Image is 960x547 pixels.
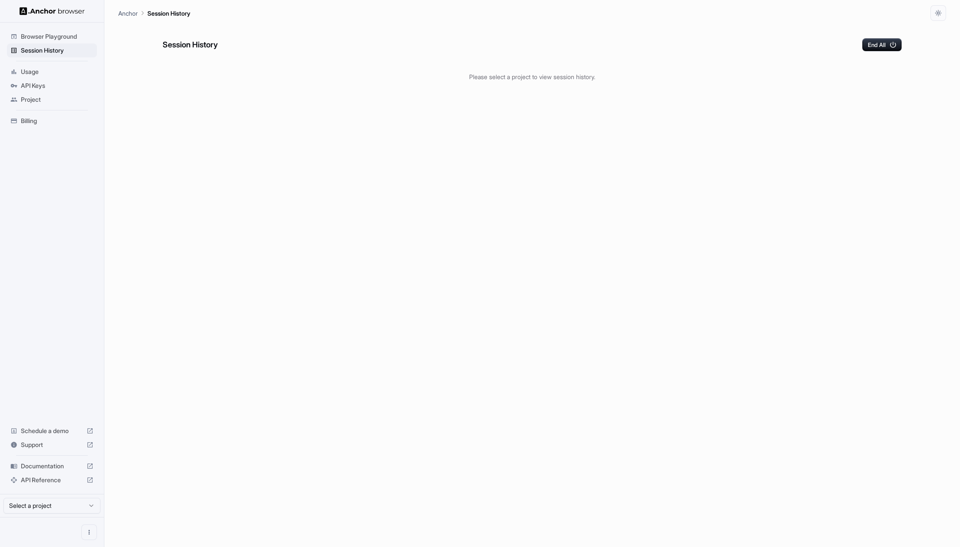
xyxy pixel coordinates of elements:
div: Usage [7,65,97,79]
span: Schedule a demo [21,427,83,435]
span: Billing [21,117,93,125]
button: Open menu [81,524,97,540]
span: Project [21,95,93,104]
p: Anchor [118,9,138,18]
div: API Reference [7,473,97,487]
h6: Session History [163,39,218,51]
div: Billing [7,114,97,128]
div: Documentation [7,459,97,473]
div: API Keys [7,79,97,93]
span: API Reference [21,476,83,484]
div: Project [7,93,97,107]
span: Documentation [21,462,83,470]
nav: breadcrumb [118,8,190,18]
div: Session History [7,43,97,57]
span: Session History [21,46,93,55]
span: API Keys [21,81,93,90]
span: Support [21,440,83,449]
button: End All [862,38,902,51]
div: Browser Playground [7,30,97,43]
div: Schedule a demo [7,424,97,438]
span: Browser Playground [21,32,93,41]
span: Usage [21,67,93,76]
p: Please select a project to view session history. [163,72,902,81]
img: Anchor Logo [20,7,85,15]
div: Support [7,438,97,452]
p: Session History [147,9,190,18]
